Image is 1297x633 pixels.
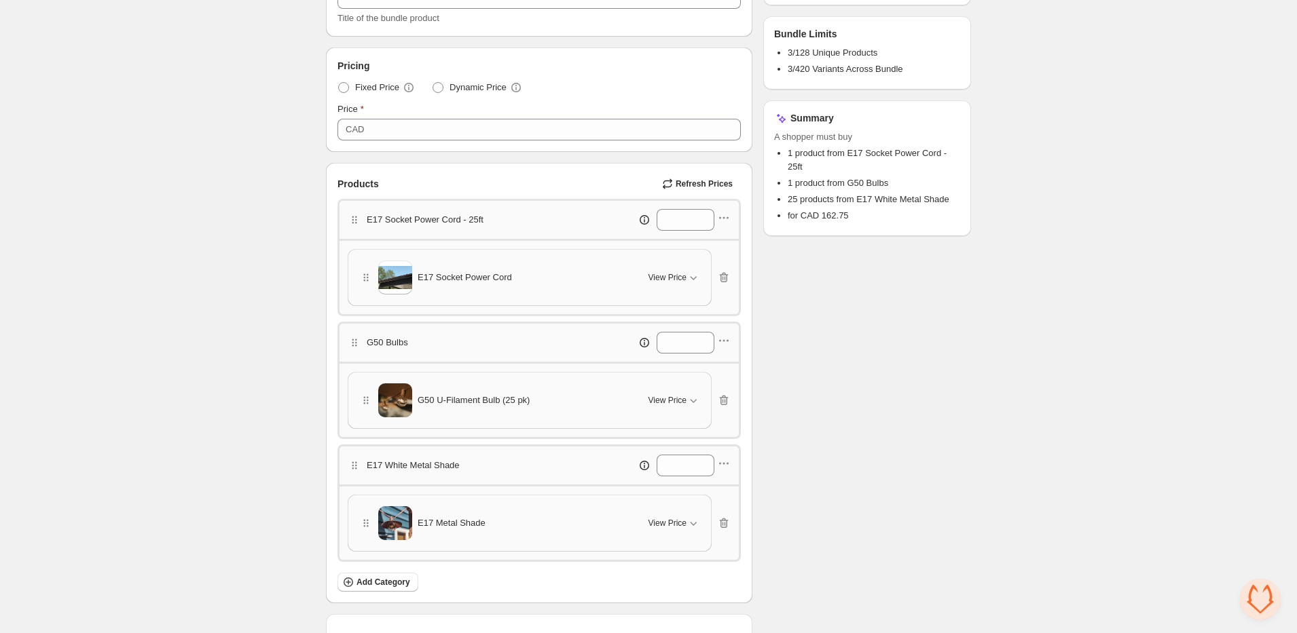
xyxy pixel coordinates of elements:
[788,147,960,174] li: 1 product from E17 Socket Power Cord - 25ft
[346,123,364,136] div: CAD
[337,573,418,592] button: Add Category
[640,389,708,411] button: View Price
[418,516,486,530] span: E17 Metal Shade
[788,47,877,58] span: 3/128 Unique Products
[790,111,834,125] h3: Summary
[337,13,439,23] span: Title of the bundle product
[450,81,507,94] span: Dynamic Price
[378,506,412,540] img: E17 Metal Shade
[648,272,687,283] span: View Price
[640,512,708,534] button: View Price
[788,176,960,190] li: 1 product from G50 Bulbs
[367,459,460,472] p: E17 White Metal Shade
[418,271,512,284] span: E17 Socket Power Cord
[367,213,483,227] p: E17 Socket Power Cord - 25ft
[418,394,530,407] span: G50 U-Filament Bulb (25 pk)
[357,577,410,588] span: Add Category
[774,130,960,144] span: A shopper must buy
[774,27,837,41] h3: Bundle Limits
[378,383,412,417] img: G50 U-Filament Bulb (25 pk)
[788,64,903,74] span: 3/420 Variants Across Bundle
[676,178,733,189] span: Refresh Prices
[378,266,412,288] img: E17 Socket Power Cord
[640,267,708,288] button: View Price
[367,336,408,349] p: G50 Bulbs
[337,59,369,73] span: Pricing
[657,174,741,193] button: Refresh Prices
[355,81,399,94] span: Fixed Price
[788,209,960,223] li: for CAD 162.75
[648,518,687,529] span: View Price
[788,193,960,206] li: 25 products from E17 White Metal Shade
[1240,579,1281,619] div: Open chat
[337,177,379,191] span: Products
[337,102,364,116] label: Price
[648,395,687,406] span: View Price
